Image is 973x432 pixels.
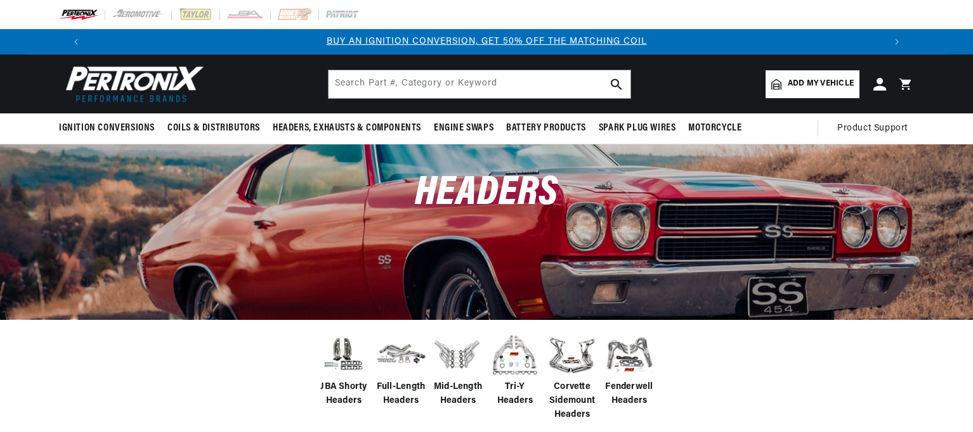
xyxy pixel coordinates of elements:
span: Motorcycle [688,122,741,135]
span: Ignition Conversions [59,122,155,135]
span: Fenderwell Headers [604,380,655,409]
img: Mid-Length Headers [433,329,483,380]
a: Full-Length Headers Full-Length Headers [375,329,426,409]
a: Fenderwell Headers Fenderwell Headers [604,329,655,409]
a: Tri-Y Headers Tri-Y Headers [490,329,540,409]
a: Add my vehicle [766,70,859,98]
summary: Motorcycle [682,113,748,143]
span: Full-Length Headers [375,380,426,409]
span: Coils & Distributors [167,122,260,135]
input: Search Part #, Category or Keyword [329,70,630,98]
a: BUY AN IGNITION CONVERSION, GET 50% OFF THE MATCHING COIL [327,37,647,46]
summary: Ignition Conversions [59,113,161,143]
summary: Spark Plug Wires [592,113,682,143]
img: JBA Shorty Headers [318,333,369,376]
span: Tri-Y Headers [490,380,540,409]
summary: Headers, Exhausts & Components [266,113,428,143]
summary: Coils & Distributors [161,113,266,143]
img: Full-Length Headers [375,334,426,374]
button: search button [603,70,630,98]
img: Pertronix [59,62,205,106]
img: Tri-Y Headers [490,329,540,380]
div: 1 of 3 [89,35,884,49]
img: Corvette Sidemount Headers [547,329,598,380]
div: Announcement [89,35,884,49]
button: Translation missing: en.sections.announcements.next_announcement [884,29,910,54]
span: Engine Swaps [434,122,493,135]
span: Battery Products [506,122,586,135]
span: Corvette Sidemount Headers [547,380,598,422]
span: Headers, Exhausts & Components [273,122,421,135]
a: JBA Shorty Headers JBA Shorty Headers [318,329,369,409]
span: Product Support [837,122,908,136]
a: Mid-Length Headers Mid-Length Headers [433,329,483,409]
summary: Product Support [837,113,914,144]
a: Corvette Sidemount Headers Corvette Sidemount Headers [547,329,598,422]
span: JBA Shorty Headers [318,380,369,409]
span: Mid-Length Headers [433,380,483,409]
summary: Battery Products [500,113,592,143]
img: Fenderwell Headers [604,329,655,380]
span: Spark Plug Wires [599,122,676,135]
summary: Engine Swaps [428,113,500,143]
slideshow-component: Translation missing: en.sections.announcements.announcement_bar [27,29,946,54]
span: Headers [415,173,558,214]
span: Add my vehicle [788,78,854,90]
button: Translation missing: en.sections.announcements.previous_announcement [63,29,89,54]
